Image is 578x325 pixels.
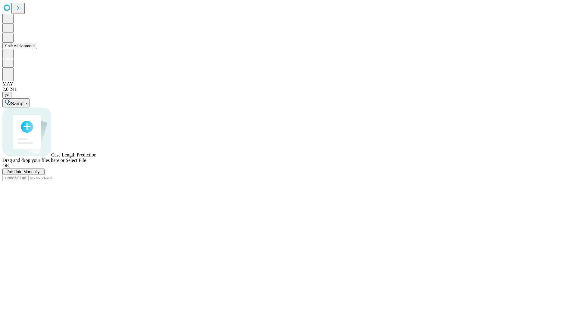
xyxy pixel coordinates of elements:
[2,98,30,107] button: Sample
[11,101,27,106] span: Sample
[5,93,9,97] span: @
[2,81,576,87] div: MAY
[2,169,45,175] button: Add Info Manually
[2,158,64,163] span: Drag and drop your files here or
[2,92,11,98] button: @
[51,152,96,157] span: Case Length Prediction
[2,163,9,168] span: OR
[66,158,86,163] span: Select File
[8,169,40,174] span: Add Info Manually
[2,87,576,92] div: 2.0.241
[2,43,37,49] button: Shift Assignment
